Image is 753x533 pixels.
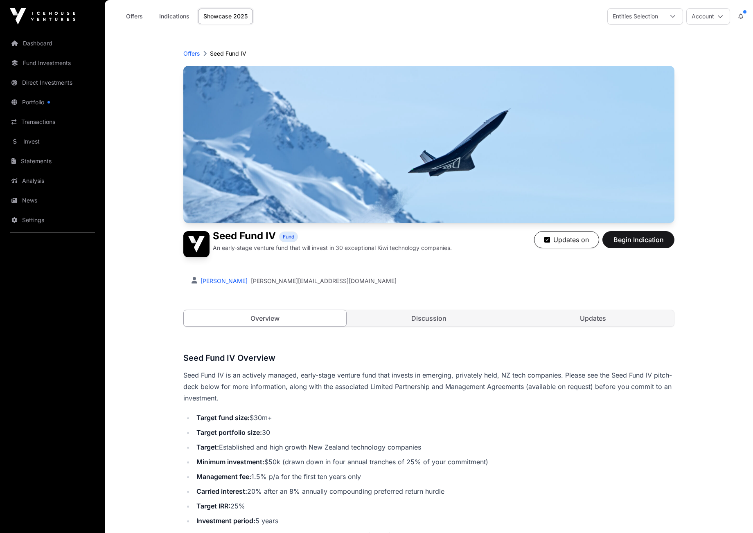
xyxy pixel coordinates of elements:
[194,500,674,512] li: 25%
[7,54,98,72] a: Fund Investments
[7,74,98,92] a: Direct Investments
[7,191,98,209] a: News
[712,494,753,533] iframe: Chat Widget
[7,172,98,190] a: Analysis
[194,515,674,526] li: 5 years
[154,9,195,24] a: Indications
[602,239,674,247] a: Begin Indication
[196,443,219,451] strong: Target:
[686,8,730,25] button: Account
[194,441,674,453] li: Established and high growth New Zealand technology companies
[196,517,255,525] strong: Investment period:
[10,8,75,25] img: Icehouse Ventures Logo
[183,351,674,364] h3: Seed Fund IV Overview
[199,277,248,284] a: [PERSON_NAME]
[196,458,264,466] strong: Minimum investment:
[194,456,674,468] li: $50k (drawn down in four annual tranches of 25% of your commitment)
[183,231,210,257] img: Seed Fund IV
[183,369,674,404] p: Seed Fund IV is an actively managed, early-stage venture fund that invests in emerging, privately...
[7,93,98,111] a: Portfolio
[196,502,230,510] strong: Target IRR:
[7,34,98,52] a: Dashboard
[196,414,250,422] strong: Target fund size:
[183,49,200,58] a: Offers
[348,310,510,326] a: Discussion
[213,244,452,252] p: An early-stage venture fund that will invest in 30 exceptional Kiwi technology companies.
[194,412,674,423] li: $30m+
[7,211,98,229] a: Settings
[7,152,98,170] a: Statements
[602,231,674,248] button: Begin Indication
[198,9,253,24] a: Showcase 2025
[210,49,246,58] p: Seed Fund IV
[251,277,397,285] a: [PERSON_NAME][EMAIL_ADDRESS][DOMAIN_NAME]
[613,235,664,245] span: Begin Indication
[213,231,276,242] h1: Seed Fund IV
[7,133,98,151] a: Invest
[534,231,599,248] button: Updates on
[608,9,663,24] div: Entities Selection
[194,486,674,497] li: 20% after an 8% annually compounding preferred return hurdle
[118,9,151,24] a: Offers
[194,427,674,438] li: 30
[183,66,674,223] img: Seed Fund IV
[196,428,262,436] strong: Target portfolio size:
[512,310,674,326] a: Updates
[7,113,98,131] a: Transactions
[183,310,347,327] a: Overview
[184,310,674,326] nav: Tabs
[196,472,251,481] strong: Management fee:
[196,487,247,495] strong: Carried interest:
[283,234,294,240] span: Fund
[194,471,674,482] li: 1.5% p/a for the first ten years only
